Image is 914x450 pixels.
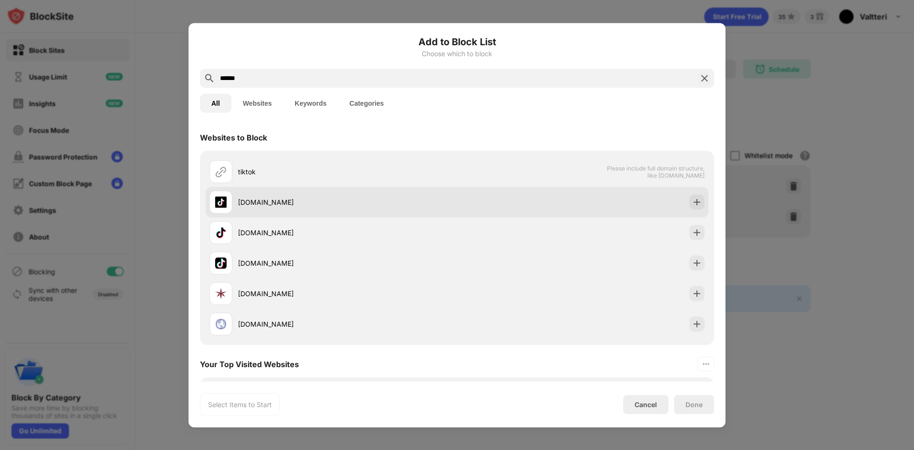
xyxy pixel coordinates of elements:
[238,258,457,268] div: [DOMAIN_NAME]
[699,72,710,84] img: search-close
[606,164,705,179] span: Please include full domain structure, like [DOMAIN_NAME]
[215,196,227,208] img: favicons
[215,318,227,330] img: favicons
[635,400,657,409] div: Cancel
[238,197,457,207] div: [DOMAIN_NAME]
[238,319,457,329] div: [DOMAIN_NAME]
[208,400,272,409] div: Select Items to Start
[685,400,703,408] div: Done
[238,228,457,238] div: [DOMAIN_NAME]
[200,50,714,57] div: Choose which to block
[338,93,395,112] button: Categories
[215,288,227,299] img: favicons
[200,132,267,142] div: Websites to Block
[215,257,227,269] img: favicons
[215,227,227,238] img: favicons
[200,359,299,369] div: Your Top Visited Websites
[200,34,714,49] h6: Add to Block List
[215,166,227,177] img: url.svg
[238,289,457,299] div: [DOMAIN_NAME]
[238,167,457,177] div: tiktok
[231,93,283,112] button: Websites
[204,72,215,84] img: search.svg
[200,93,231,112] button: All
[283,93,338,112] button: Keywords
